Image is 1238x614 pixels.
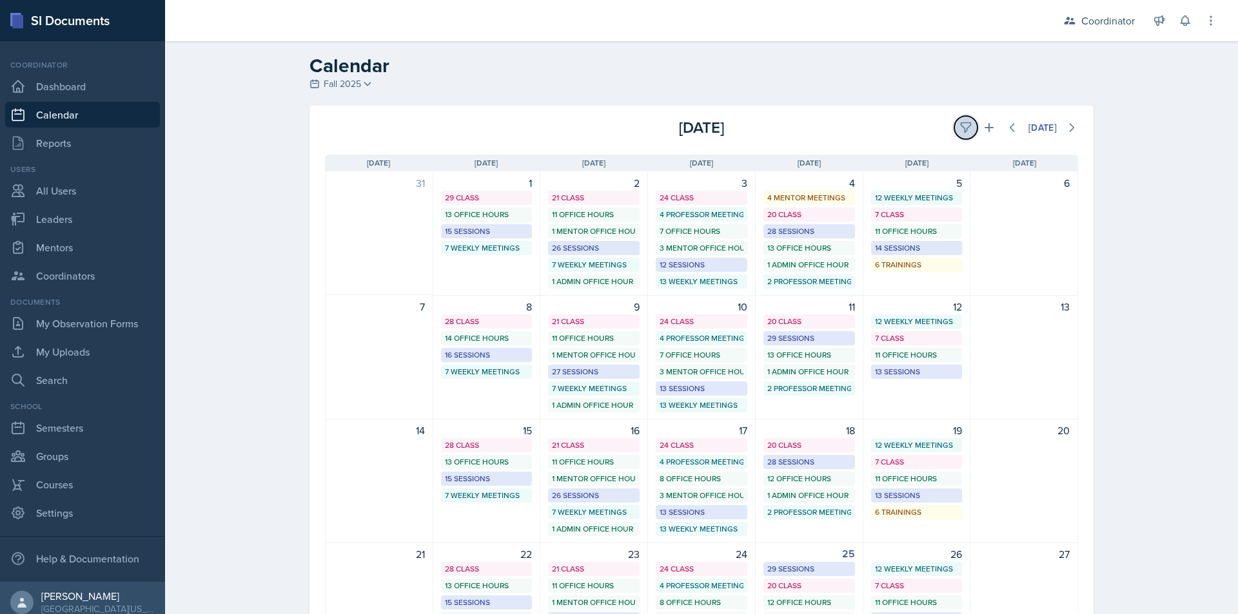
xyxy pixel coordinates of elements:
[660,349,743,361] div: 7 Office Hours
[552,192,636,204] div: 21 Class
[445,580,529,591] div: 13 Office Hours
[767,563,851,575] div: 29 Sessions
[475,157,498,169] span: [DATE]
[767,225,851,237] div: 28 Sessions
[552,259,636,271] div: 7 Weekly Meetings
[5,59,160,71] div: Coordinator
[978,175,1070,191] div: 6
[5,178,160,204] a: All Users
[660,456,743,468] div: 4 Professor Meetings
[445,332,529,344] div: 14 Office Hours
[660,399,743,411] div: 13 Weekly Meetings
[875,225,959,237] div: 11 Office Hours
[656,423,747,438] div: 17
[767,209,851,220] div: 20 Class
[548,546,640,562] div: 23
[5,206,160,232] a: Leaders
[445,192,529,204] div: 29 Class
[1020,117,1065,139] button: [DATE]
[660,580,743,591] div: 4 Professor Meetings
[5,415,160,441] a: Semesters
[5,296,160,308] div: Documents
[767,366,851,378] div: 1 Admin Office Hour
[333,175,425,191] div: 31
[875,580,959,591] div: 7 Class
[582,157,605,169] span: [DATE]
[767,276,851,287] div: 2 Professor Meetings
[660,276,743,287] div: 13 Weekly Meetings
[441,423,533,438] div: 15
[333,423,425,438] div: 14
[767,597,851,608] div: 12 Office Hours
[445,316,529,327] div: 28 Class
[445,490,529,501] div: 7 Weekly Meetings
[875,349,959,361] div: 11 Office Hours
[552,332,636,344] div: 11 Office Hours
[441,175,533,191] div: 1
[767,259,851,271] div: 1 Admin Office Hour
[548,299,640,314] div: 9
[875,209,959,220] div: 7 Class
[445,563,529,575] div: 28 Class
[660,192,743,204] div: 24 Class
[552,349,636,361] div: 1 Mentor Office Hour
[552,399,636,411] div: 1 Admin Office Hour
[5,164,160,175] div: Users
[5,102,160,128] a: Calendar
[552,473,636,484] div: 1 Mentor Office Hour
[309,54,1094,77] h2: Calendar
[1013,157,1036,169] span: [DATE]
[5,443,160,469] a: Groups
[875,316,959,327] div: 12 Weekly Meetings
[767,349,851,361] div: 13 Office Hours
[333,546,425,562] div: 21
[875,439,959,451] div: 12 Weekly Meetings
[445,366,529,378] div: 7 Weekly Meetings
[875,192,959,204] div: 12 Weekly Meetings
[552,209,636,220] div: 11 Office Hours
[552,439,636,451] div: 21 Class
[763,299,855,314] div: 11
[552,383,636,394] div: 7 Weekly Meetings
[445,597,529,608] div: 15 Sessions
[871,423,963,438] div: 19
[552,242,636,254] div: 26 Sessions
[367,157,390,169] span: [DATE]
[445,349,529,361] div: 16 Sessions
[767,473,851,484] div: 12 Office Hours
[875,259,959,271] div: 6 Trainings
[798,157,821,169] span: [DATE]
[445,225,529,237] div: 15 Sessions
[660,473,743,484] div: 8 Office Hours
[552,523,636,535] div: 1 Admin Office Hour
[445,242,529,254] div: 7 Weekly Meetings
[5,235,160,260] a: Mentors
[552,580,636,591] div: 11 Office Hours
[875,597,959,608] div: 11 Office Hours
[445,209,529,220] div: 13 Office Hours
[445,456,529,468] div: 13 Office Hours
[5,472,160,497] a: Courses
[5,546,160,571] div: Help & Documentation
[767,316,851,327] div: 20 Class
[324,77,361,91] span: Fall 2025
[871,175,963,191] div: 5
[441,546,533,562] div: 22
[767,332,851,344] div: 29 Sessions
[875,563,959,575] div: 12 Weekly Meetings
[660,563,743,575] div: 24 Class
[875,456,959,468] div: 7 Class
[905,157,928,169] span: [DATE]
[552,456,636,468] div: 11 Office Hours
[660,490,743,501] div: 3 Mentor Office Hours
[552,506,636,518] div: 7 Weekly Meetings
[552,597,636,608] div: 1 Mentor Office Hour
[660,259,743,271] div: 12 Sessions
[333,299,425,314] div: 7
[871,299,963,314] div: 12
[763,546,855,562] div: 25
[5,263,160,289] a: Coordinators
[660,597,743,608] div: 8 Office Hours
[5,500,160,526] a: Settings
[767,456,851,468] div: 28 Sessions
